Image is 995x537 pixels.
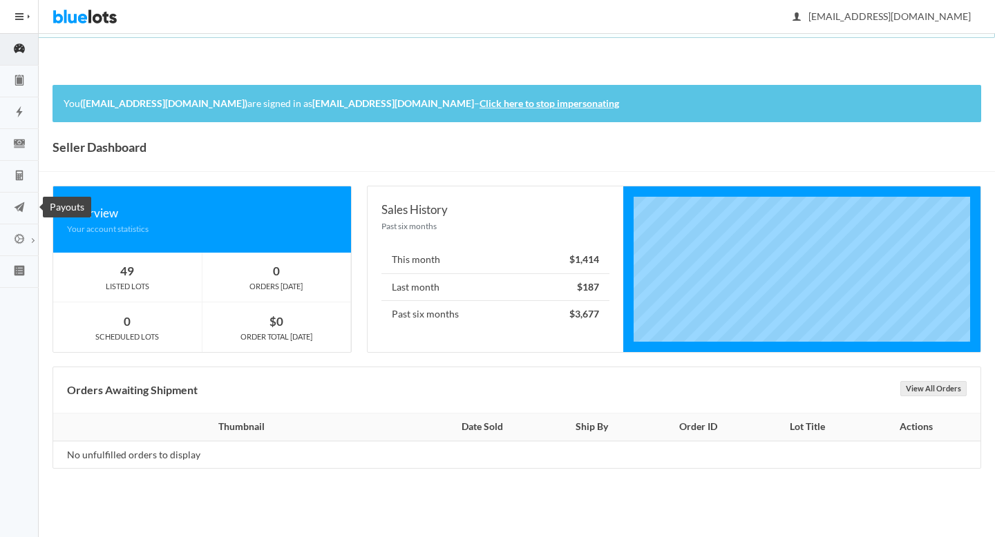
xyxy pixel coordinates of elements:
[53,331,202,343] div: SCHEDULED LOTS
[793,10,971,22] span: [EMAIL_ADDRESS][DOMAIN_NAME]
[80,97,247,109] strong: ([EMAIL_ADDRESS][DOMAIN_NAME])
[569,253,599,265] strong: $1,414
[422,413,542,441] th: Date Sold
[53,413,422,441] th: Thumbnail
[120,264,134,278] strong: 49
[480,97,619,109] a: Click here to stop impersonating
[381,246,609,274] li: This month
[381,219,609,233] div: Past six months
[312,97,474,109] strong: [EMAIL_ADDRESS][DOMAIN_NAME]
[860,413,980,441] th: Actions
[542,413,642,441] th: Ship By
[569,308,599,320] strong: $3,677
[64,96,970,112] p: You are signed in as –
[381,200,609,219] div: Sales History
[67,222,337,235] div: Your account statistics
[269,314,283,329] strong: $0
[124,314,131,329] strong: 0
[202,331,351,343] div: ORDER TOTAL [DATE]
[790,11,804,24] ion-icon: person
[755,413,860,441] th: Lot Title
[381,300,609,328] li: Past six months
[642,413,755,441] th: Order ID
[900,381,967,396] a: View All Orders
[577,281,599,293] strong: $187
[53,280,202,293] div: LISTED LOTS
[67,204,337,222] div: Overview
[273,264,280,278] strong: 0
[202,280,351,293] div: ORDERS [DATE]
[381,273,609,302] li: Last month
[53,441,422,469] td: No unfulfilled orders to display
[53,137,146,157] h1: Seller Dashboard
[43,197,91,217] div: Payouts
[67,383,198,396] b: Orders Awaiting Shipment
